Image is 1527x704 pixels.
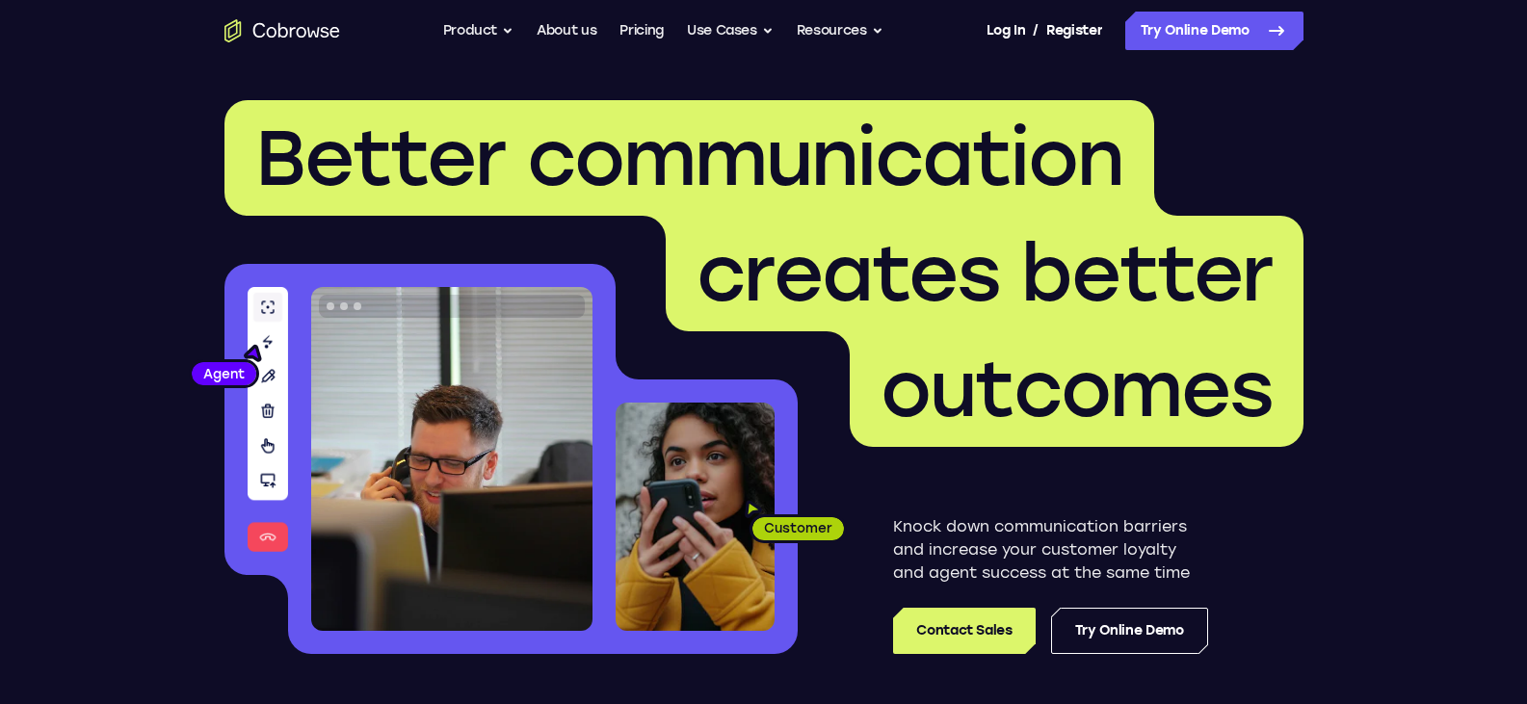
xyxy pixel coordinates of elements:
[255,112,1123,204] span: Better communication
[893,608,1035,654] a: Contact Sales
[224,19,340,42] a: Go to the home page
[1125,12,1303,50] a: Try Online Demo
[616,403,775,631] img: A customer holding their phone
[797,12,883,50] button: Resources
[443,12,514,50] button: Product
[619,12,664,50] a: Pricing
[1033,19,1039,42] span: /
[1051,608,1208,654] a: Try Online Demo
[687,12,774,50] button: Use Cases
[881,343,1273,435] span: outcomes
[987,12,1025,50] a: Log In
[697,227,1273,320] span: creates better
[311,287,592,631] img: A customer support agent talking on the phone
[537,12,596,50] a: About us
[1046,12,1102,50] a: Register
[893,515,1208,585] p: Knock down communication barriers and increase your customer loyalty and agent success at the sam...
